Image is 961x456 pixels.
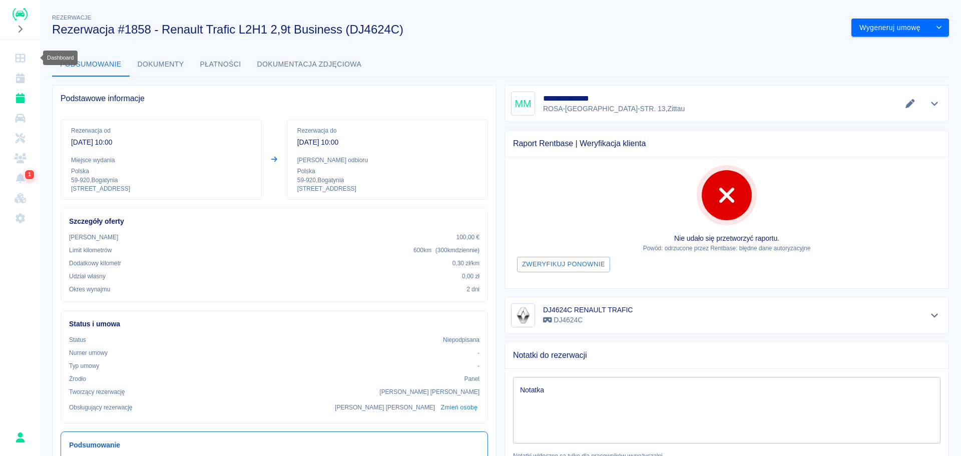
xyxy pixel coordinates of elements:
button: Edytuj dane [902,97,918,111]
span: Rezerwacje [52,15,91,21]
p: 0,00 zł [462,272,479,281]
p: Powód: odrzucone przez Rentbase: błędne dane autoryzacyjne [513,244,940,253]
button: Dokumenty [130,53,192,77]
p: Miejsce wydania [71,156,251,165]
button: Damian Michalak [10,427,31,448]
p: ROSA-[GEOGRAPHIC_DATA]-STR. 13 , Zittau [543,104,685,114]
a: Rezerwacje [4,88,36,108]
button: Pokaż szczegóły [926,308,943,322]
span: ( 300 km dziennie ) [435,247,479,254]
span: Raport Rentbase | Weryfikacja klienta [513,139,940,149]
span: 1 [26,170,33,180]
p: Panel [464,374,480,383]
p: Limit kilometrów [69,246,112,255]
h6: Podsumowanie [69,440,479,450]
p: Polska [297,167,477,176]
p: Typ umowy [69,361,99,370]
button: Płatności [192,53,249,77]
img: Renthelp [13,8,28,21]
p: [STREET_ADDRESS] [297,185,477,193]
p: Status [69,335,86,344]
span: Podstawowe informacje [61,94,488,104]
p: 59-920 , Bogatynia [71,176,251,185]
p: Numer umowy [69,348,108,357]
button: Pokaż szczegóły [926,97,943,111]
a: Kalendarz [4,68,36,88]
a: Klienci [4,148,36,168]
p: 100,00 € [456,233,479,242]
h6: Status i umowa [69,319,479,329]
a: Flota [4,108,36,128]
p: [DATE] 10:00 [71,137,251,148]
p: Rezerwacja do [297,126,477,135]
img: Image [513,305,533,325]
p: Żrodło [69,374,86,383]
button: Podsumowanie [52,53,130,77]
button: drop-down [929,19,949,37]
p: Nie udało się przetworzyć raportu. [513,233,940,244]
div: MM [511,92,535,116]
p: - [477,361,479,370]
p: Dodatkowy kilometr [69,259,121,268]
p: [PERSON_NAME] [PERSON_NAME] [379,387,479,396]
p: Udział własny [69,272,106,281]
button: Rozwiń nawigację [13,23,28,36]
p: Okres wynajmu [69,285,110,294]
span: Notatki do rezerwacji [513,350,940,360]
button: Zweryfikuj ponownie [517,257,610,272]
h6: Szczegóły oferty [69,216,479,227]
a: Serwisy [4,128,36,148]
p: Niepodpisana [443,335,479,344]
button: Zmień osobę [439,400,479,415]
p: Tworzący rezerwację [69,387,125,396]
a: Widget WWW [4,188,36,208]
div: Dashboard [43,51,78,65]
p: 59-920 , Bogatynia [297,176,477,185]
p: [PERSON_NAME] [69,233,118,242]
a: Powiadomienia [4,168,36,188]
p: DJ4624C [543,315,633,325]
p: [PERSON_NAME] odbioru [297,156,477,165]
h6: DJ4624C RENAULT TRAFIC [543,305,633,315]
p: [PERSON_NAME] [PERSON_NAME] [335,403,435,412]
p: Obsługujący rezerwację [69,403,133,412]
p: 0,30 zł /km [452,259,479,268]
p: 2 dni [466,285,479,294]
p: 600 km [413,246,479,255]
h3: Rezerwacja #1858 - Renault Trafic L2H1 2,9t Business (DJ4624C) [52,23,843,37]
a: Dashboard [4,48,36,68]
button: Dokumentacja zdjęciowa [249,53,370,77]
p: Rezerwacja od [71,126,251,135]
p: [DATE] 10:00 [297,137,477,148]
p: - [477,348,479,357]
button: Wygeneruj umowę [851,19,929,37]
p: [STREET_ADDRESS] [71,185,251,193]
p: Polska [71,167,251,176]
a: Ustawienia [4,208,36,228]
